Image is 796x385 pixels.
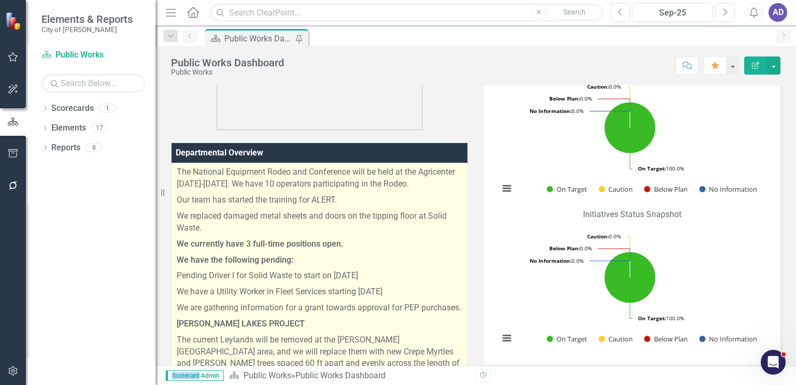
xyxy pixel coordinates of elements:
[171,57,284,68] div: Public Works Dashboard
[549,95,580,102] tspan: Below Plan:
[644,184,688,194] button: Show Below Plan
[177,166,462,192] p: The National Equipment Rodeo and Conference will be held at the Agricenter [DATE]-[DATE]. We have...
[171,68,284,76] div: Public Works
[91,124,108,133] div: 17
[177,239,344,249] strong: We currently have 3 full-time positions open.
[295,370,386,380] div: Public Works Dashboard
[530,107,572,115] tspan: No Information:
[86,143,102,152] div: 8
[699,334,757,344] button: Show No Information
[51,142,80,154] a: Reports
[99,104,116,113] div: 1
[210,4,603,22] input: Search ClearPoint...
[636,7,709,19] div: Sep-25
[177,300,462,316] p: We are gathering information for a grant towards approval for PEP purchases.
[638,315,666,322] tspan: On Target:
[633,3,713,22] button: Sep-25
[177,268,462,284] p: Pending Driver I for Solid Waste to start on [DATE]
[547,184,587,194] button: Show On Target
[638,165,666,172] tspan: On Target:
[177,255,293,265] strong: We have the following pending:
[224,32,293,45] div: Public Works Dashboard
[769,3,787,22] button: AD
[41,74,145,92] input: Search Below...
[494,75,770,205] div: Chart. Highcharts interactive chart.
[51,103,94,115] a: Scorecards
[563,8,586,16] span: Search
[699,184,757,194] button: Show No Information
[41,13,133,25] span: Elements & Reports
[549,245,592,252] text: 0.0%
[604,252,656,303] path: On Target, 2.
[638,315,684,322] text: 100.0%
[41,25,133,34] small: City of [PERSON_NAME]
[5,11,23,30] img: ClearPoint Strategy
[177,192,462,208] p: Our team has started the training for ALERT.
[761,350,786,375] iframe: Intercom live chat
[51,122,86,134] a: Elements
[177,319,305,329] strong: [PERSON_NAME] LAKES PROJECT
[587,83,621,90] text: 0.0%
[229,370,468,382] div: »
[604,102,656,153] path: On Target, 4.
[500,331,514,346] button: View chart menu, Chart
[638,165,684,172] text: 100.0%
[530,257,584,264] text: 0.0%
[549,95,592,102] text: 0.0%
[494,225,766,354] svg: Interactive chart
[587,83,609,90] tspan: Caution:
[530,107,584,115] text: 0.0%
[599,184,632,194] button: Show Caution
[587,233,621,240] text: 0.0%
[494,225,770,354] div: Chart. Highcharts interactive chart.
[549,5,601,20] button: Search
[177,332,462,383] p: The current Leylands will be removed at the [PERSON_NAME][GEOGRAPHIC_DATA] area, and we will repl...
[177,284,462,300] p: We have a Utility Worker in Fleet Services starting [DATE]
[244,370,291,380] a: Public Works
[500,181,514,196] button: View chart menu, Chart
[41,49,145,61] a: Public Works
[587,233,609,240] tspan: Caution:
[166,370,224,381] span: Scorecard Admin
[599,334,632,344] button: Show Caution
[494,207,770,223] p: Initiatives Status Snapshot
[494,75,766,205] svg: Interactive chart
[530,257,572,264] tspan: No Information:
[177,208,462,236] p: We replaced damaged metal sheets and doors on the tipping floor at Solid Waste.
[549,245,580,252] tspan: Below Plan:
[547,334,587,344] button: Show On Target
[644,334,688,344] button: Show Below Plan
